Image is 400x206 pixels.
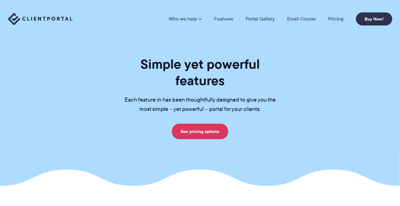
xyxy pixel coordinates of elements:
a: See pricing options [172,124,228,139]
a: Pricing [328,16,343,21]
a: Who we help [169,16,202,21]
a: Email Course [287,16,316,21]
p: Each feature in has been thoughtfully designed to give you the most simple – yet powerful – porta... [115,95,286,114]
h1: Simple yet powerful features [115,56,286,89]
a: Portal Gallery [246,16,275,21]
a: Features [214,16,233,21]
a: Buy Now! [356,12,392,25]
